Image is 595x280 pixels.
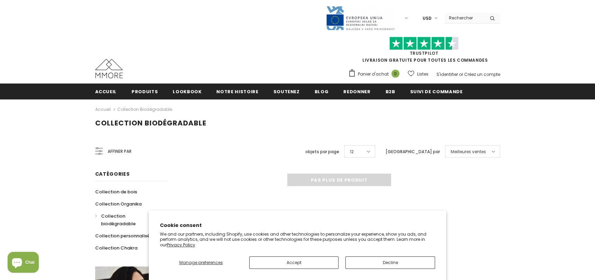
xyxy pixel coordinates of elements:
[273,88,300,95] span: soutenez
[179,260,223,265] span: Manage preferences
[167,242,195,248] a: Privacy Policy
[343,88,370,95] span: Redonner
[391,70,399,78] span: 0
[160,231,435,248] p: We and our partners, including Shopify, use cookies and other technologies to personalize your ex...
[343,84,370,99] a: Redonner
[95,105,111,114] a: Accueil
[389,37,459,50] img: Faites confiance aux étoiles pilotes
[132,84,158,99] a: Produits
[326,15,395,21] a: Javni Razpis
[95,118,206,128] span: Collection biodégradable
[315,84,329,99] a: Blog
[95,88,117,95] span: Accueil
[173,88,201,95] span: Lookbook
[117,106,172,112] a: Collection biodégradable
[132,88,158,95] span: Produits
[451,148,486,155] span: Meilleures ventes
[273,84,300,99] a: soutenez
[160,256,242,269] button: Manage preferences
[436,71,458,77] a: S'identifier
[386,148,440,155] label: [GEOGRAPHIC_DATA] par
[95,201,142,207] span: Collection Organika
[386,84,395,99] a: B2B
[95,245,137,251] span: Collection Chakra
[173,84,201,99] a: Lookbook
[410,50,439,56] a: TrustPilot
[95,210,160,230] a: Collection biodégradable
[408,68,429,80] a: Listes
[348,40,500,63] span: LIVRAISON GRATUITE POUR TOUTES LES COMMANDES
[423,15,432,22] span: USD
[95,230,153,242] a: Collection personnalisée
[410,84,463,99] a: Suivi de commande
[358,71,389,78] span: Panier d'achat
[464,71,500,77] a: Créez un compte
[445,13,485,23] input: Search Site
[95,84,117,99] a: Accueil
[95,242,137,254] a: Collection Chakra
[95,170,130,177] span: Catégories
[6,252,41,274] inbox-online-store-chat: Shopify online store chat
[95,59,123,78] img: Cas MMORE
[95,198,142,210] a: Collection Organika
[410,88,463,95] span: Suivi de commande
[101,213,136,227] span: Collection biodégradable
[386,88,395,95] span: B2B
[95,189,137,195] span: Collection de bois
[160,222,435,229] h2: Cookie consent
[459,71,463,77] span: or
[108,148,132,155] span: Affiner par
[345,256,435,269] button: Decline
[305,148,339,155] label: objets par page
[95,233,153,239] span: Collection personnalisée
[216,88,258,95] span: Notre histoire
[326,6,395,31] img: Javni Razpis
[315,88,329,95] span: Blog
[95,186,137,198] a: Collection de bois
[249,256,339,269] button: Accept
[350,148,354,155] span: 12
[348,69,403,79] a: Panier d'achat 0
[216,84,258,99] a: Notre histoire
[417,71,429,78] span: Listes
